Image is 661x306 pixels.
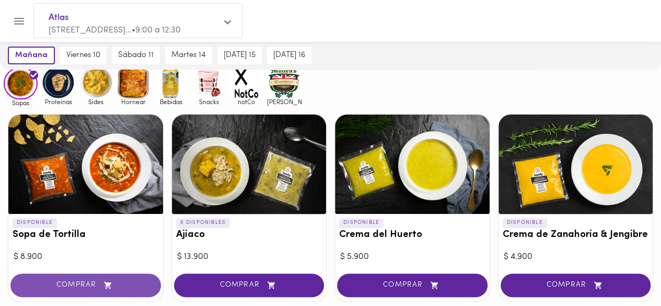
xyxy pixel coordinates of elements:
[165,47,212,64] button: martes 14
[15,51,48,60] span: mañana
[192,98,226,105] span: Snacks
[79,98,113,105] span: Sides
[350,281,474,290] span: COMPRAR
[176,218,230,228] p: 8 DISPONIBLES
[187,281,311,290] span: COMPRAR
[339,218,384,228] p: DISPONIBLE
[501,274,651,297] button: COMPRAR
[14,251,158,263] div: $ 8.900
[118,51,154,60] span: sábado 11
[273,51,305,60] span: [DATE] 16
[41,98,75,105] span: Proteinas
[117,65,150,99] img: Hornear
[6,8,32,34] button: Menu
[154,65,188,99] img: Bebidas
[224,51,256,60] span: [DATE] 15
[177,251,321,263] div: $ 13.900
[60,47,107,64] button: viernes 10
[13,218,57,228] p: DISPONIBLE
[498,115,653,214] div: Crema de Zanahoria & Jengibre
[49,11,217,25] span: Atlas
[503,218,547,228] p: DISPONIBLE
[267,98,301,105] span: [PERSON_NAME]
[217,47,262,64] button: [DATE] 15
[49,26,181,35] span: [STREET_ADDRESS]... • 9:00 a 12:30
[8,47,55,64] button: mañana
[229,65,263,99] img: notCo
[4,99,38,106] span: Sopas
[174,274,324,297] button: COMPRAR
[24,281,148,290] span: COMPRAR
[66,51,100,60] span: viernes 10
[600,245,651,296] iframe: Messagebird Livechat Widget
[79,65,113,99] img: Sides
[503,230,649,241] h3: Crema de Zanahoria & Jengibre
[171,51,206,60] span: martes 14
[154,98,188,105] span: Bebidas
[176,230,322,241] h3: Ajiaco
[8,115,163,214] div: Sopa de Tortilla
[229,98,263,105] span: notCo
[339,230,485,241] h3: Crema del Huerto
[112,47,160,64] button: sábado 11
[192,65,226,99] img: Snacks
[117,98,150,105] span: Hornear
[267,47,311,64] button: [DATE] 16
[340,251,484,263] div: $ 5.900
[4,67,38,100] img: Sopas
[337,274,488,297] button: COMPRAR
[267,65,301,99] img: mullens
[504,251,648,263] div: $ 4.900
[13,230,159,241] h3: Sopa de Tortilla
[172,115,327,214] div: Ajiaco
[335,115,490,214] div: Crema del Huerto
[10,274,161,297] button: COMPRAR
[514,281,638,290] span: COMPRAR
[41,65,75,99] img: Proteinas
